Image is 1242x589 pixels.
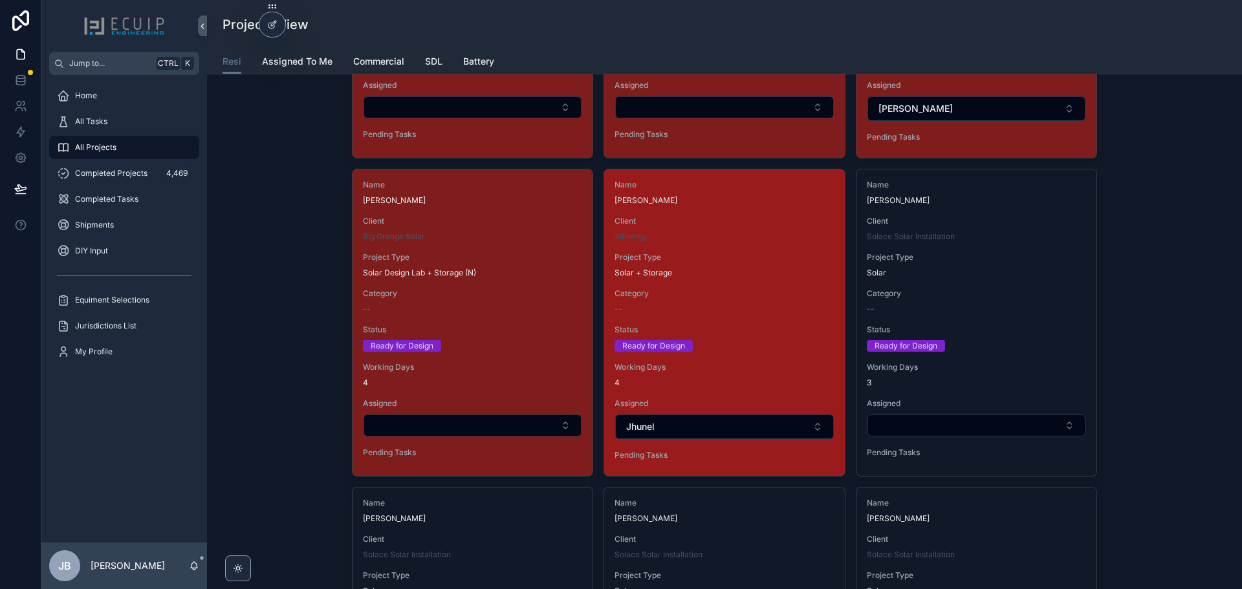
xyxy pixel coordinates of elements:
[363,195,582,206] span: [PERSON_NAME]
[363,231,425,242] span: Big Orange Solar
[363,398,582,409] span: Assigned
[182,58,193,69] span: K
[626,420,655,433] span: Jhunel
[867,398,1086,409] span: Assigned
[75,347,113,357] span: My Profile
[615,398,834,409] span: Assigned
[425,50,442,76] a: SDL
[615,231,648,242] span: 4IEnergy
[425,55,442,68] span: SDL
[867,414,1085,436] button: Select Button
[157,57,180,70] span: Ctrl
[75,142,116,153] span: All Projects
[75,321,136,331] span: Jurisdictions List
[364,414,582,436] button: Select Button
[75,116,107,127] span: All Tasks
[867,550,955,560] a: Solace Solar Installation
[867,362,1086,372] span: Working Days
[363,180,582,190] span: Name
[262,55,332,68] span: Assigned To Me
[363,80,582,91] span: Assigned
[867,268,886,278] span: Solar
[856,169,1097,477] a: Name[PERSON_NAME]ClientSolace Solar InstallationProject TypeSolarCategory--StatusReady for Design...
[867,195,1086,206] span: [PERSON_NAME]
[364,96,582,118] button: Select Button
[262,50,332,76] a: Assigned To Me
[867,180,1086,190] span: Name
[363,534,582,544] span: Client
[49,314,199,337] a: Jurisdictions List
[604,169,845,477] a: Name[PERSON_NAME]Client4IEnergyProject TypeSolar + StorageCategory--StatusReady for DesignWorking...
[363,570,582,581] span: Project Type
[867,447,1086,458] span: Pending Tasks
[878,102,953,115] span: [PERSON_NAME]
[615,378,834,388] span: 4
[75,168,147,178] span: Completed Projects
[75,220,114,230] span: Shipments
[75,295,149,305] span: Equiment Selections
[615,216,834,226] span: Client
[615,180,834,190] span: Name
[49,288,199,312] a: Equiment Selections
[83,16,165,36] img: App logo
[867,288,1086,299] span: Category
[867,534,1086,544] span: Client
[49,187,199,211] a: Completed Tasks
[867,231,955,242] a: Solace Solar Installation
[867,570,1086,581] span: Project Type
[75,246,108,256] span: DIY Input
[75,91,97,101] span: Home
[69,58,151,69] span: Jump to...
[867,378,1086,388] span: 3
[363,325,582,335] span: Status
[91,559,165,572] p: [PERSON_NAME]
[615,362,834,372] span: Working Days
[363,129,582,140] span: Pending Tasks
[223,16,309,34] h1: Projects View
[615,304,622,314] span: --
[615,450,834,460] span: Pending Tasks
[353,55,404,68] span: Commercial
[223,50,241,74] a: Resi
[49,136,199,159] a: All Projects
[49,84,199,107] a: Home
[363,550,451,560] a: Solace Solar Installation
[622,340,685,352] div: Ready for Design
[615,498,834,508] span: Name
[363,252,582,262] span: Project Type
[463,50,494,76] a: Battery
[615,96,833,118] button: Select Button
[363,288,582,299] span: Category
[58,558,71,573] span: JB
[867,80,1086,91] span: Assigned
[867,132,1086,142] span: Pending Tasks
[615,195,834,206] span: [PERSON_NAME]
[363,378,582,388] span: 4
[363,304,371,314] span: --
[615,534,834,544] span: Client
[49,52,199,75] button: Jump to...CtrlK
[363,268,476,278] span: Solar Design Lab + Storage (N)
[41,75,207,380] div: scrollable content
[363,513,582,524] span: [PERSON_NAME]
[49,110,199,133] a: All Tasks
[867,513,1086,524] span: [PERSON_NAME]
[615,268,672,278] span: Solar + Storage
[615,550,703,560] a: Solace Solar Installation
[867,304,875,314] span: --
[867,325,1086,335] span: Status
[49,340,199,363] a: My Profile
[867,252,1086,262] span: Project Type
[867,216,1086,226] span: Client
[353,50,404,76] a: Commercial
[615,80,834,91] span: Assigned
[615,288,834,299] span: Category
[615,414,833,439] button: Select Button
[615,325,834,335] span: Status
[352,169,593,477] a: Name[PERSON_NAME]ClientBig Orange SolarProject TypeSolar Design Lab + Storage (N)Category--Status...
[363,498,582,508] span: Name
[867,96,1085,121] button: Select Button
